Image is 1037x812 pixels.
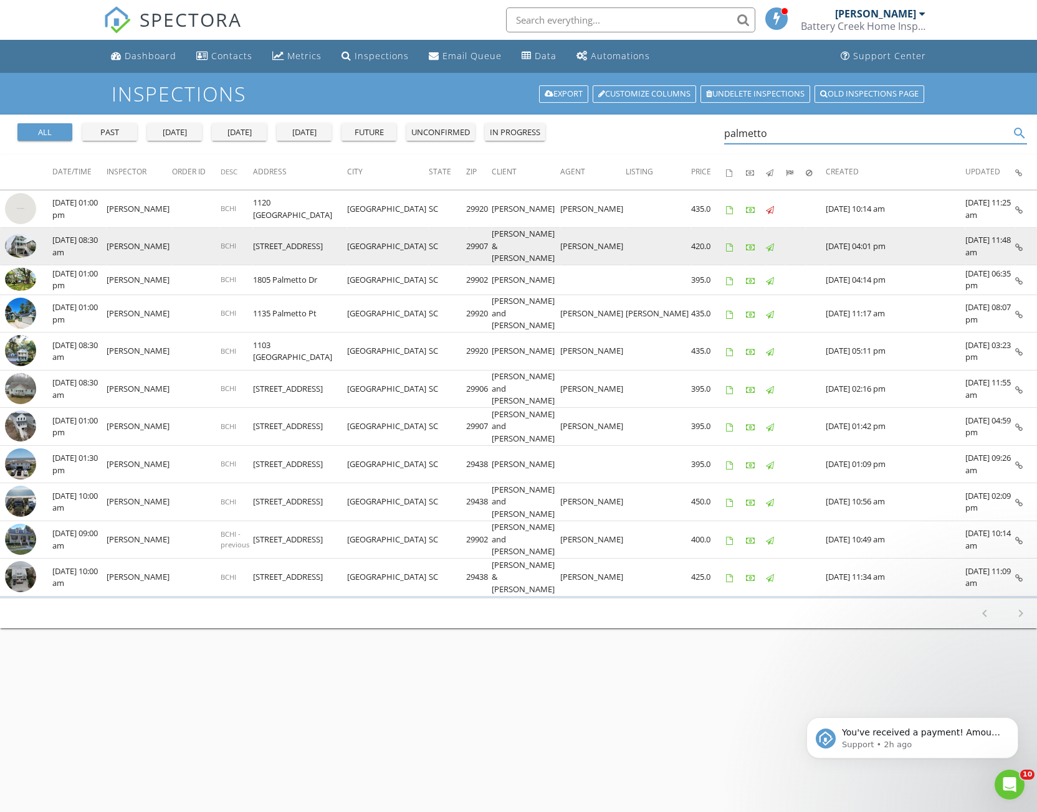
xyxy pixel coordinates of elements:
div: unconfirmed [411,126,470,139]
td: 435.0 [691,295,726,333]
i: search [1012,126,1027,141]
td: SC [429,228,466,265]
td: [DATE] 11:48 am [965,228,1015,265]
td: SC [429,559,466,597]
button: future [342,123,396,141]
button: all [17,123,72,141]
img: image_processing2024103084w97iw.jpeg [5,335,36,366]
td: [GEOGRAPHIC_DATA] [347,408,429,446]
div: Data [535,50,557,62]
td: [PERSON_NAME] and [PERSON_NAME] [492,295,560,333]
td: [PERSON_NAME] [107,445,172,483]
td: [PERSON_NAME] and [PERSON_NAME] [492,408,560,446]
td: 29907 [466,408,492,446]
td: [DATE] 01:00 pm [52,295,107,333]
th: Paid: Not sorted. [746,154,766,189]
td: 29438 [466,483,492,521]
td: [DATE] 01:00 pm [52,265,107,295]
span: BCHI [221,241,236,250]
td: [PERSON_NAME] and [PERSON_NAME] [492,521,560,559]
td: [DATE] 11:55 am [965,370,1015,408]
td: [DATE] 03:23 pm [965,333,1015,371]
th: Inspection Details: Not sorted. [1015,154,1037,189]
td: [PERSON_NAME] [560,483,626,521]
span: Desc [221,167,237,176]
td: SC [429,190,466,228]
td: [GEOGRAPHIC_DATA] [347,295,429,333]
td: [STREET_ADDRESS] [253,483,346,521]
td: [STREET_ADDRESS] [253,521,346,559]
div: Automations [591,50,650,62]
td: [STREET_ADDRESS] [253,370,346,408]
th: Zip: Not sorted. [466,154,492,189]
span: Agent [560,166,585,177]
th: Inspector: Not sorted. [107,154,172,189]
th: Agreements signed: Not sorted. [726,154,746,189]
img: data [5,561,36,592]
a: Customize Columns [593,85,696,103]
span: BCHI - previous [221,529,249,549]
img: image_processing2025032181u63q61.jpeg [5,298,36,329]
span: Price [691,166,711,177]
a: Old inspections page [815,85,924,103]
img: cover.jpg [5,486,36,517]
td: [GEOGRAPHIC_DATA] [347,559,429,597]
td: [PERSON_NAME] [107,333,172,371]
td: [PERSON_NAME] [492,190,560,228]
iframe: Intercom live chat [995,770,1025,800]
img: cover.jpg [5,373,36,404]
td: 29907 [466,228,492,265]
input: Search [724,123,1010,144]
img: 8834811%2Freports%2F169fc43f-ace4-42fd-9e18-6bdd61f4cd79%2Fcover_photos%2FZCwHxenC1Hr8IBlz8vSf%2F... [5,234,36,258]
th: State: Not sorted. [429,154,466,189]
span: 10 [1020,770,1035,780]
th: Agent: Not sorted. [560,154,626,189]
div: all [22,126,67,139]
td: [DATE] 10:00 am [52,483,107,521]
div: Support Center [853,50,926,62]
td: [DATE] 10:14 am [826,190,965,228]
span: Order ID [172,166,206,177]
div: future [346,126,391,139]
div: Contacts [211,50,252,62]
td: [PERSON_NAME] [107,295,172,333]
td: [STREET_ADDRESS] [253,228,346,265]
th: Submitted: Not sorted. [786,154,806,189]
td: SC [429,265,466,295]
div: Dashboard [125,50,176,62]
td: 29920 [466,333,492,371]
span: BCHI [221,572,236,582]
th: Created: Not sorted. [826,154,965,189]
img: cover.jpg [5,448,36,479]
span: SPECTORA [140,6,242,32]
td: [PERSON_NAME] [492,265,560,295]
div: [DATE] [217,126,262,139]
a: Undelete inspections [700,85,810,103]
td: [DATE] 02:16 pm [826,370,965,408]
span: Client [492,166,517,177]
td: [DATE] 01:09 pm [826,445,965,483]
h1: Inspections [112,83,925,105]
td: [GEOGRAPHIC_DATA] [347,333,429,371]
td: [DATE] 01:42 pm [826,408,965,446]
td: [DATE] 09:26 am [965,445,1015,483]
td: [DATE] 05:11 pm [826,333,965,371]
img: cover.jpg [5,524,36,555]
td: 400.0 [691,521,726,559]
td: [DATE] 11:34 am [826,559,965,597]
td: [PERSON_NAME] [560,295,626,333]
img: The Best Home Inspection Software - Spectora [103,6,131,34]
span: BCHI [221,204,236,213]
td: 425.0 [691,559,726,597]
button: [DATE] [212,123,267,141]
td: [PERSON_NAME] [560,559,626,597]
a: Dashboard [106,45,181,68]
td: 1103 [GEOGRAPHIC_DATA] [253,333,346,371]
td: [DATE] 01:30 pm [52,445,107,483]
span: Listing [626,166,653,177]
a: Inspections [337,45,414,68]
td: [DATE] 02:09 pm [965,483,1015,521]
th: Updated: Not sorted. [965,154,1015,189]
